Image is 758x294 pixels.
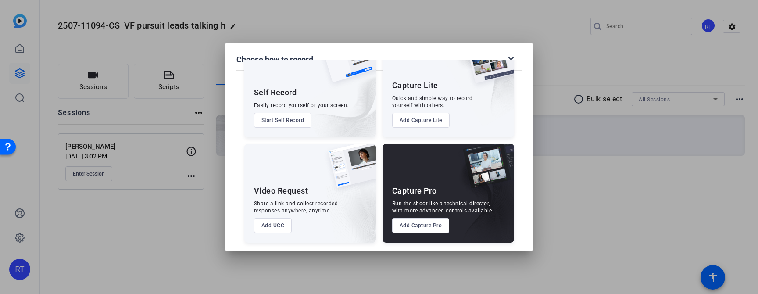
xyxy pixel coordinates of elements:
img: capture-pro.png [456,144,514,197]
img: ugc-content.png [322,144,376,197]
button: Add Capture Pro [392,218,450,233]
mat-icon: close [506,54,516,65]
div: Capture Lite [392,80,438,91]
div: Capture Pro [392,186,437,196]
img: embarkstudio-self-record.png [300,57,376,137]
button: Add UGC [254,218,292,233]
img: embarkstudio-capture-pro.png [449,155,514,243]
button: Add Capture Lite [392,113,450,128]
div: Run the shoot like a technical director, with more advanced controls available. [392,200,493,214]
div: Share a link and collect recorded responses anywhere, anytime. [254,200,338,214]
div: Easily record yourself or your screen. [254,102,349,109]
div: Video Request [254,186,308,196]
div: Quick and simple way to record yourself with others. [392,95,473,109]
img: capture-lite.png [460,39,514,92]
img: self-record.png [315,39,376,91]
div: Self Record [254,87,297,98]
button: Start Self Record [254,113,312,128]
img: embarkstudio-capture-lite.png [436,39,514,126]
img: embarkstudio-ugc-content.png [325,171,376,243]
h1: Choose how to record [236,54,313,65]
